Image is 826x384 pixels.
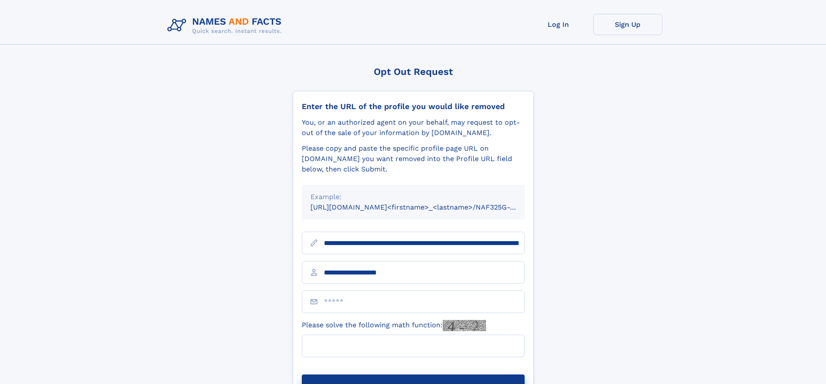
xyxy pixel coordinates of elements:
[164,14,289,37] img: Logo Names and Facts
[310,203,541,211] small: [URL][DOMAIN_NAME]<firstname>_<lastname>/NAF325G-xxxxxxxx
[293,66,534,77] div: Opt Out Request
[302,102,525,111] div: Enter the URL of the profile you would like removed
[302,143,525,174] div: Please copy and paste the specific profile page URL on [DOMAIN_NAME] you want removed into the Pr...
[310,192,516,202] div: Example:
[593,14,663,35] a: Sign Up
[302,320,486,331] label: Please solve the following math function:
[302,117,525,138] div: You, or an authorized agent on your behalf, may request to opt-out of the sale of your informatio...
[524,14,593,35] a: Log In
